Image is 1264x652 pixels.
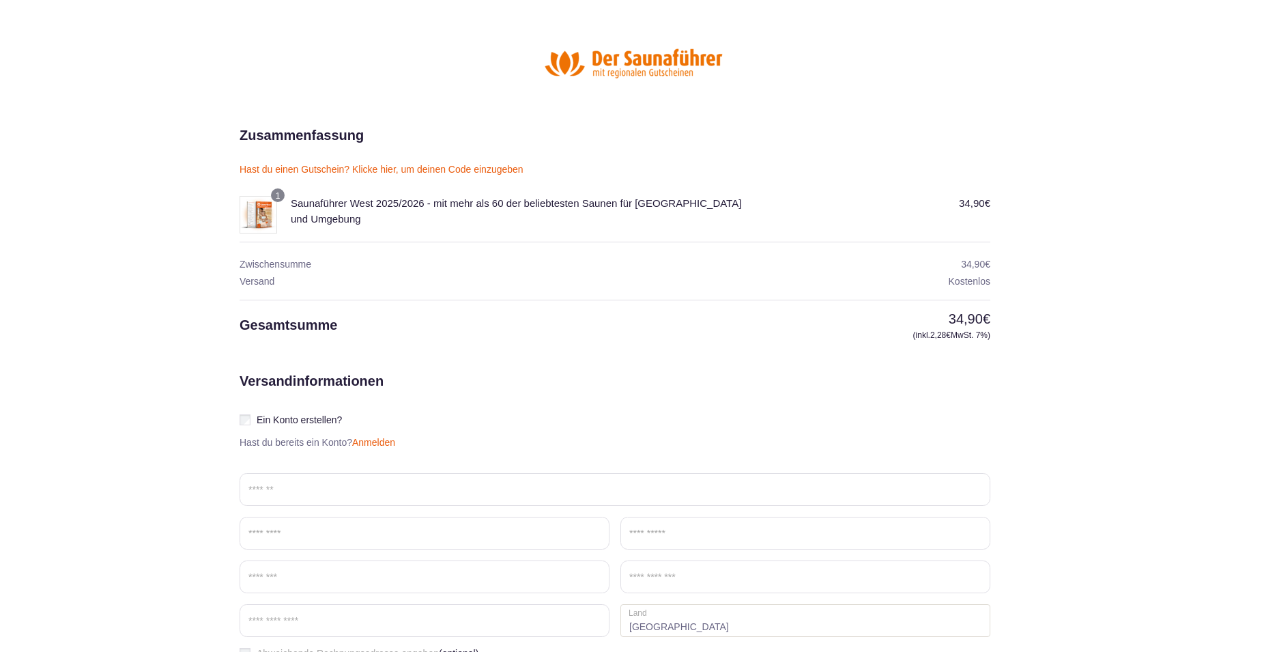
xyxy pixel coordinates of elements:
[961,259,990,270] bdi: 34,90
[240,317,337,332] span: Gesamtsumme
[240,259,311,270] span: Zwischensumme
[772,329,990,341] small: (inkl. MwSt. 7%)
[985,259,990,270] span: €
[240,164,523,175] a: Hast du einen Gutschein? Klicke hier, um deinen Code einzugeben
[949,311,990,326] bdi: 34,90
[240,125,364,145] h2: Zusammenfassung
[240,371,384,473] h2: Versandinformationen
[240,276,274,287] span: Versand
[276,191,281,201] span: 1
[257,414,342,425] span: Ein Konto erstellen?
[930,330,951,340] span: 2,28
[291,197,741,225] span: Saunaführer West 2025/2026 - mit mehr als 60 der beliebtesten Saunen für [GEOGRAPHIC_DATA] und Um...
[985,197,990,209] span: €
[352,437,395,448] a: Anmelden
[946,330,951,340] span: €
[983,311,990,326] span: €
[949,276,990,287] span: Kostenlos
[240,196,277,233] img: Saunaführer West 2025/2026 - mit mehr als 60 der beliebtesten Saunen für Nordrhein-Westfalen und ...
[620,604,990,637] strong: [GEOGRAPHIC_DATA]
[959,197,990,209] bdi: 34,90
[240,414,250,425] input: Ein Konto erstellen?
[234,437,401,449] p: Hast du bereits ein Konto?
